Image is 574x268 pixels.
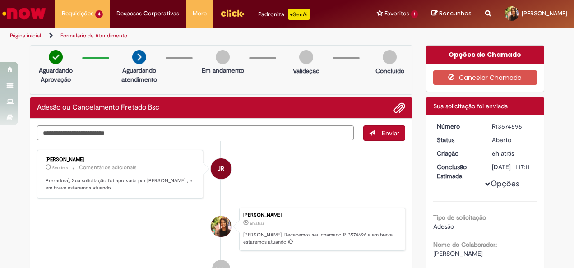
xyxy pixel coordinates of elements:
[430,135,486,144] dt: Status
[117,66,161,84] p: Aguardando atendimento
[62,9,93,18] span: Requisições
[250,221,264,226] span: 6h atrás
[116,9,179,18] span: Despesas Corporativas
[37,208,405,251] li: Bruna Dos Santos Oliveira
[202,66,244,75] p: Em andamento
[433,222,454,231] span: Adesão
[431,9,472,18] a: Rascunhos
[433,213,486,222] b: Tipo de solicitação
[211,158,231,179] div: Jhully Rodrigues
[52,165,68,171] time: 29/09/2025 13:17:11
[220,6,245,20] img: click_logo_yellow_360x200.png
[430,162,486,180] dt: Conclusão Estimada
[384,9,409,18] span: Favoritos
[37,125,354,140] textarea: Digite sua mensagem aqui...
[49,50,63,64] img: check-circle-green.png
[492,149,514,157] time: 29/09/2025 06:56:06
[288,9,310,20] p: +GenAi
[95,10,103,18] span: 4
[37,104,159,112] h2: Adesão ou Cancelamento Fretado Bsc Histórico de tíquete
[46,177,196,191] p: Prezado(a), Sua solicitação foi aprovada por [PERSON_NAME] , e em breve estaremos atuando.
[79,164,137,171] small: Comentários adicionais
[243,231,400,245] p: [PERSON_NAME]! Recebemos seu chamado R13574696 e em breve estaremos atuando.
[433,70,537,85] button: Cancelar Chamado
[375,66,404,75] p: Concluído
[243,213,400,218] div: [PERSON_NAME]
[250,221,264,226] time: 29/09/2025 06:56:06
[46,157,196,162] div: [PERSON_NAME]
[383,50,397,64] img: img-circle-grey.png
[216,50,230,64] img: img-circle-grey.png
[492,162,534,171] div: [DATE] 11:17:11
[211,216,231,237] div: Bruna Dos Santos Oliveira
[433,240,497,249] b: Nome do Colaborador:
[218,158,224,180] span: JR
[492,135,534,144] div: Aberto
[299,50,313,64] img: img-circle-grey.png
[10,32,41,39] a: Página inicial
[430,122,486,131] dt: Número
[193,9,207,18] span: More
[492,149,514,157] span: 6h atrás
[52,165,68,171] span: 5m atrás
[293,66,319,75] p: Validação
[60,32,127,39] a: Formulário de Atendimento
[430,149,486,158] dt: Criação
[492,149,534,158] div: 29/09/2025 06:56:06
[363,125,405,141] button: Enviar
[522,9,567,17] span: [PERSON_NAME]
[492,122,534,131] div: R13574696
[433,102,508,110] span: Sua solicitação foi enviada
[382,129,399,137] span: Enviar
[433,250,483,258] span: [PERSON_NAME]
[411,10,418,18] span: 1
[426,46,544,64] div: Opções do Chamado
[34,66,78,84] p: Aguardando Aprovação
[439,9,472,18] span: Rascunhos
[1,5,47,23] img: ServiceNow
[258,9,310,20] div: Padroniza
[393,102,405,114] button: Adicionar anexos
[7,28,376,44] ul: Trilhas de página
[132,50,146,64] img: arrow-next.png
